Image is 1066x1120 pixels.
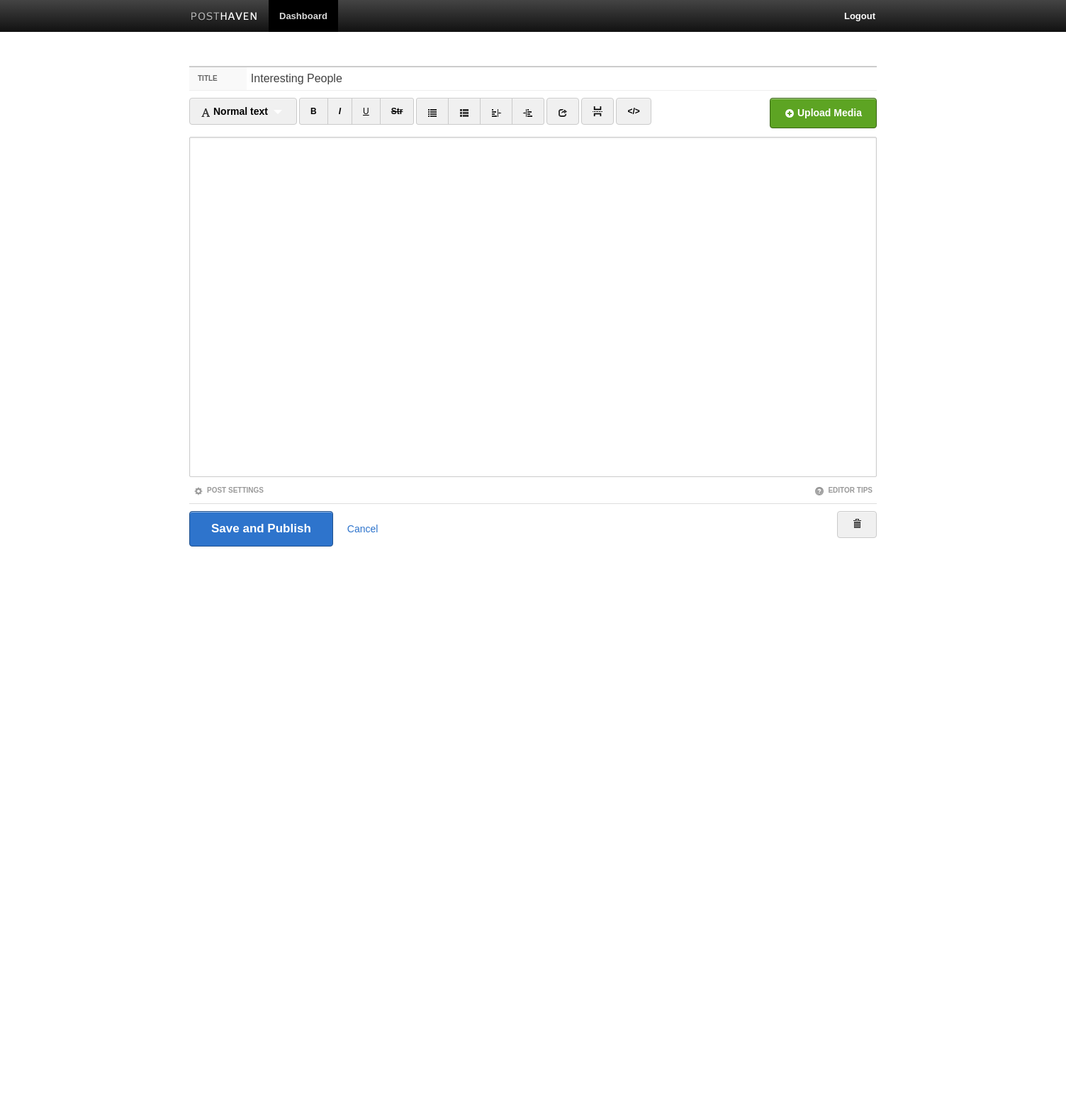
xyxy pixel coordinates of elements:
a: I [327,98,352,125]
del: Str [391,106,403,116]
a: Str [380,98,415,125]
a: </> [616,98,651,125]
a: Post Settings [193,486,264,494]
span: Normal text [201,106,268,117]
img: Posthaven-bar [191,12,258,23]
a: U [352,98,381,125]
img: pagebreak-icon.png [593,106,602,116]
a: Editor Tips [814,486,873,494]
a: B [299,98,328,125]
input: Save and Publish [189,511,333,547]
label: Title [189,67,247,90]
a: Cancel [347,523,378,534]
